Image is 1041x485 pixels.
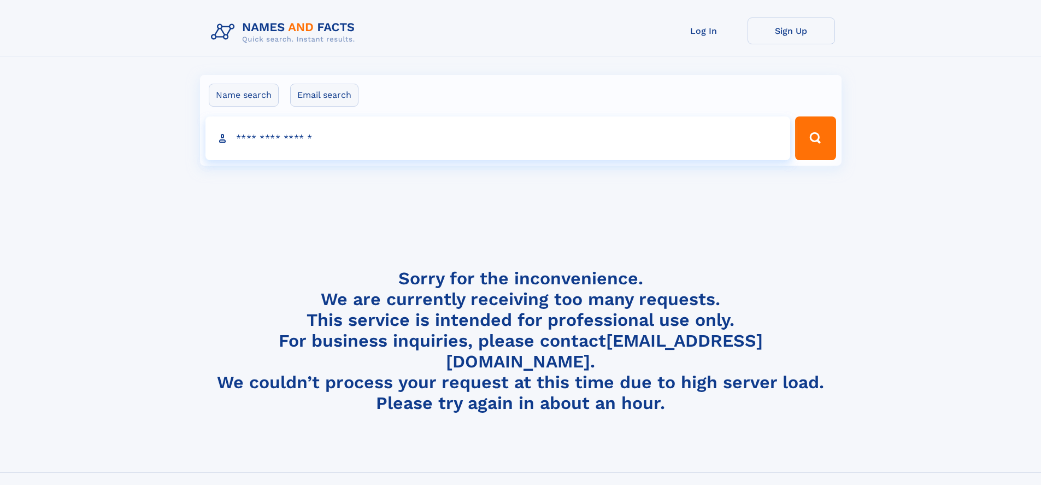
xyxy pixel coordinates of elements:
[205,116,791,160] input: search input
[660,17,748,44] a: Log In
[290,84,358,107] label: Email search
[446,330,763,372] a: [EMAIL_ADDRESS][DOMAIN_NAME]
[207,17,364,47] img: Logo Names and Facts
[209,84,279,107] label: Name search
[207,268,835,414] h4: Sorry for the inconvenience. We are currently receiving too many requests. This service is intend...
[795,116,836,160] button: Search Button
[748,17,835,44] a: Sign Up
